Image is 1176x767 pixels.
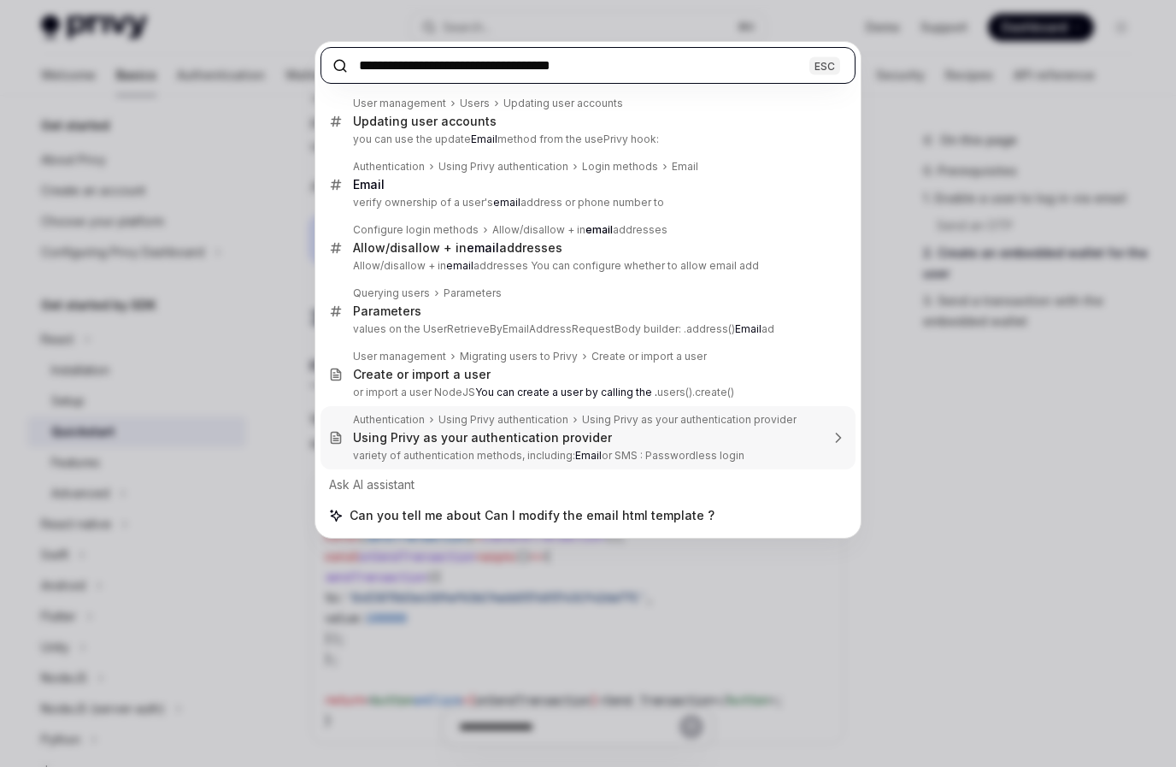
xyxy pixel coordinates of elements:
b: email [493,196,520,209]
div: User management [353,97,446,110]
div: Users [460,97,490,110]
div: Email [672,160,698,174]
b: Email [353,177,385,192]
div: Migrating users to Privy [460,350,578,363]
div: Authentication [353,413,425,427]
span: Can you tell me about Can I modify the email html template ? [350,507,714,524]
b: Email [575,449,602,462]
div: Parameters [353,304,421,319]
div: Allow/disallow + in addresses [353,240,562,256]
p: values on the UserRetrieveByEmailAddressRequestBody builder: .address() ad [353,322,820,336]
p: verify ownership of a user's address or phone number to [353,196,820,209]
b: Email [471,133,497,145]
div: Allow/disallow + in addresses [492,223,667,237]
b: email [467,240,499,255]
div: Configure login methods [353,223,479,237]
b: Email [735,322,761,335]
div: Authentication [353,160,425,174]
div: Login methods [582,160,658,174]
div: Using Privy as your authentication provider [582,413,797,427]
b: email [585,223,613,236]
div: Using Privy authentication [438,413,568,427]
div: Parameters [444,286,502,300]
div: Create or import a user [353,367,491,382]
div: Using Privy as your authentication provider [353,430,612,445]
div: Querying users [353,286,430,300]
div: Updating user accounts [353,114,497,129]
div: User management [353,350,446,363]
b: email [446,259,473,272]
div: ESC [809,56,840,74]
p: Allow/disallow + in addresses You can configure whether to allow email add [353,259,820,273]
p: you can use the update method from the usePrivy hook: [353,133,820,146]
p: variety of authentication methods, including: or SMS : Passwordless login [353,449,820,463]
b: You can create a user by calling the . [475,386,657,398]
div: Create or import a user [591,350,707,363]
div: Updating user accounts [503,97,623,110]
div: Ask AI assistant [320,469,856,500]
p: or import a user NodeJS users().create() [353,386,820,399]
div: Using Privy authentication [438,160,568,174]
